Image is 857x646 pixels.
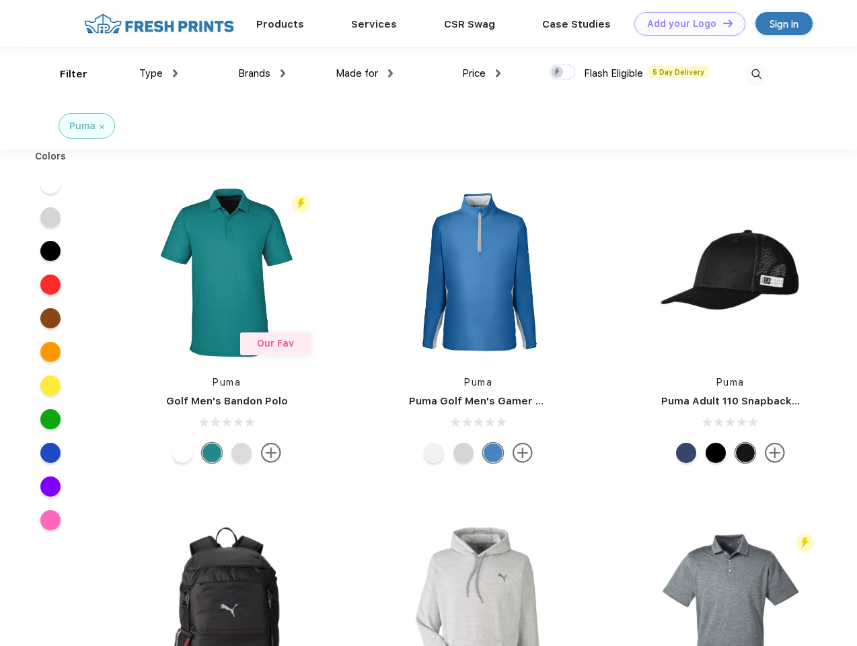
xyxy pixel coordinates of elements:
[166,395,288,407] a: Golf Men's Bandon Polo
[100,124,104,129] img: filter_cancel.svg
[444,18,495,30] a: CSR Swag
[292,194,310,213] img: flash_active_toggle.svg
[735,443,755,463] div: Pma Blk with Pma Blk
[409,395,622,407] a: Puma Golf Men's Gamer Golf Quarter-Zip
[388,69,393,77] img: dropdown.png
[496,69,500,77] img: dropdown.png
[173,69,178,77] img: dropdown.png
[424,443,444,463] div: Bright White
[389,183,568,362] img: func=resize&h=266
[453,443,474,463] div: High Rise
[770,16,798,32] div: Sign in
[80,12,238,36] img: fo%20logo%202.webp
[238,67,270,79] span: Brands
[69,119,96,133] div: Puma
[213,377,241,388] a: Puma
[231,443,252,463] div: High Rise
[172,443,192,463] div: Bright White
[137,183,316,362] img: func=resize&h=266
[755,12,813,35] a: Sign in
[676,443,696,463] div: Peacoat with Qut Shd
[648,66,708,78] span: 5 Day Delivery
[261,443,281,463] img: more.svg
[336,67,378,79] span: Made for
[647,18,716,30] div: Add your Logo
[706,443,726,463] div: Pma Blk Pma Blk
[202,443,222,463] div: Green Lagoon
[716,377,745,388] a: Puma
[25,149,77,164] div: Colors
[641,183,820,362] img: func=resize&h=266
[584,67,643,79] span: Flash Eligible
[464,377,492,388] a: Puma
[462,67,486,79] span: Price
[483,443,503,463] div: Bright Cobalt
[257,338,294,349] span: Our Fav
[796,534,814,552] img: flash_active_toggle.svg
[256,18,304,30] a: Products
[281,69,285,77] img: dropdown.png
[765,443,785,463] img: more.svg
[723,20,733,27] img: DT
[60,67,87,82] div: Filter
[513,443,533,463] img: more.svg
[351,18,397,30] a: Services
[139,67,163,79] span: Type
[745,63,768,85] img: desktop_search.svg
